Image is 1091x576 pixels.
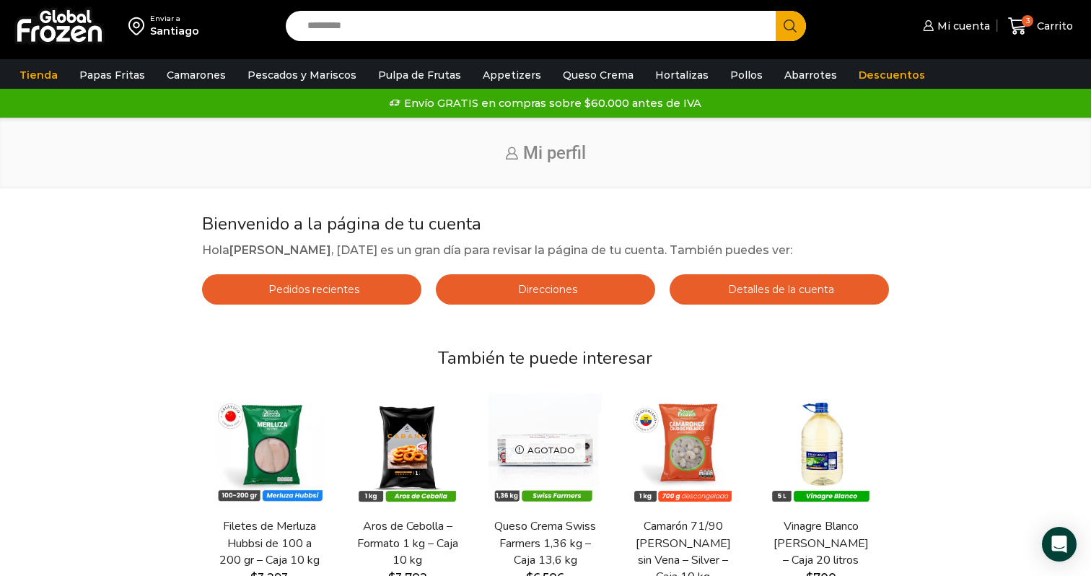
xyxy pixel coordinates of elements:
span: Carrito [1033,19,1073,33]
a: Aros de Cebolla – Formato 1 kg – Caja 10 kg [356,518,458,569]
span: 3 [1022,15,1033,27]
span: Direcciones [514,283,577,296]
div: Enviar a [150,14,199,24]
a: Hortalizas [648,61,716,89]
span: Mi cuenta [934,19,990,33]
a: Pulpa de Frutas [371,61,468,89]
a: Abarrotes [777,61,844,89]
span: Mi perfil [523,143,586,163]
span: Detalles de la cuenta [724,283,834,296]
div: Santiago [150,24,199,38]
a: Queso Crema [556,61,641,89]
span: También te puede interesar [438,346,652,370]
p: Agotado [505,439,585,463]
span: Pedidos recientes [265,283,359,296]
a: Pescados y Mariscos [240,61,364,89]
img: address-field-icon.svg [128,14,150,38]
a: 3 Carrito [1004,9,1077,43]
button: Search button [776,11,806,41]
a: Mi cuenta [919,12,990,40]
a: Direcciones [436,274,655,305]
div: Open Intercom Messenger [1042,527,1077,562]
a: Filetes de Merluza Hubbsi de 100 a 200 gr – Caja 10 kg [219,518,320,569]
a: Queso Crema Swiss Farmers 1,36 kg – Caja 13,6 kg [494,518,596,569]
a: Vinagre Blanco [PERSON_NAME] – Caja 20 litros [770,518,872,569]
p: Hola , [DATE] es un gran día para revisar la página de tu cuenta. También puedes ver: [202,241,888,260]
a: Detalles de la cuenta [670,274,889,305]
a: Camarones [159,61,233,89]
a: Pedidos recientes [202,274,421,305]
a: Papas Fritas [72,61,152,89]
a: Appetizers [476,61,548,89]
a: Tienda [12,61,65,89]
span: Bienvenido a la página de tu cuenta [202,212,481,235]
a: Pollos [723,61,770,89]
strong: [PERSON_NAME] [229,243,331,257]
a: Descuentos [851,61,932,89]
